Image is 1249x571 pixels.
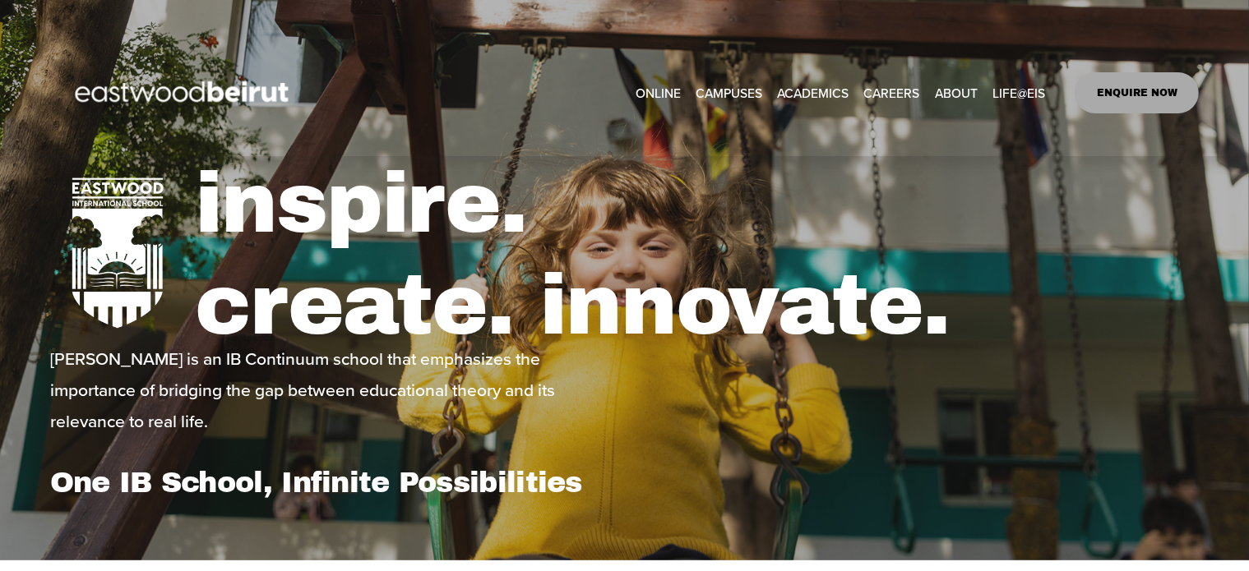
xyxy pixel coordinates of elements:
span: CAMPUSES [696,81,762,104]
p: [PERSON_NAME] is an IB Continuum school that emphasizes the importance of bridging the gap betwee... [50,343,620,436]
h1: One IB School, Infinite Possibilities [50,465,620,500]
a: folder dropdown [935,80,978,105]
span: ACADEMICS [777,81,849,104]
a: folder dropdown [992,80,1045,105]
a: ONLINE [636,80,681,105]
h1: inspire. create. innovate. [195,153,1199,357]
a: folder dropdown [777,80,849,105]
a: CAREERS [864,80,920,105]
span: ABOUT [935,81,978,104]
a: ENQUIRE NOW [1075,72,1199,113]
img: EastwoodIS Global Site [50,51,318,135]
span: LIFE@EIS [992,81,1045,104]
a: folder dropdown [696,80,762,105]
